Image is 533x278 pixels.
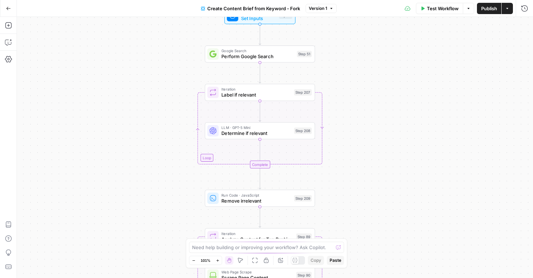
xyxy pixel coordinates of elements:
div: Inputs [279,12,292,19]
span: Version 1 [309,5,327,12]
span: Create Content Brief from Keyword - Fork [207,5,300,12]
span: Remove irrelevant [221,197,291,204]
div: Google SearchPerform Google SearchStep 51 [205,45,315,62]
button: Version 1 [306,4,337,13]
div: Step 89 [296,234,312,240]
button: Copy [308,256,324,265]
div: Step 208 [294,128,312,134]
g: Edge from start to step_51 [259,24,261,45]
div: Step 51 [297,51,312,57]
span: 101% [201,258,210,263]
span: Label if relevant [221,91,291,98]
div: Set InputsInputs [205,7,315,24]
button: Create Content Brief from Keyword - Fork [197,3,304,14]
span: Publish [481,5,497,12]
span: Iteration [221,86,291,92]
div: Step 207 [294,89,312,95]
g: Edge from step_209 to step_89 [259,207,261,227]
span: Google Search [221,48,294,54]
span: Test Workflow [427,5,459,12]
span: Determine if relevant [221,130,291,137]
span: Set Inputs [241,14,276,21]
div: LLM · GPT-5 MiniDetermine if relevantStep 208 [205,122,315,139]
span: Web Page Scrape [221,269,293,274]
div: IterationAnalyze Content for Top Ranking PagesStep 89 [205,228,315,245]
div: Complete [205,161,315,168]
span: Copy [311,257,321,264]
button: Paste [327,256,344,265]
div: Run Code · JavaScriptRemove irrelevantStep 209 [205,190,315,207]
span: Perform Google Search [221,53,294,60]
span: Analyze Content for Top Ranking Pages [221,236,293,243]
div: Step 209 [294,195,312,202]
g: Edge from step_51 to step_207 [259,63,261,83]
div: Step 90 [296,272,312,278]
div: Complete [250,161,270,168]
span: Paste [330,257,341,264]
span: LLM · GPT-5 Mini [221,125,291,130]
button: Test Workflow [416,3,463,14]
span: Iteration [221,231,293,236]
g: Edge from step_207-iteration-end to step_209 [259,168,261,189]
button: Publish [477,3,501,14]
div: LoopIterationLabel if relevantStep 207 [205,84,315,101]
span: Run Code · JavaScript [221,192,291,198]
